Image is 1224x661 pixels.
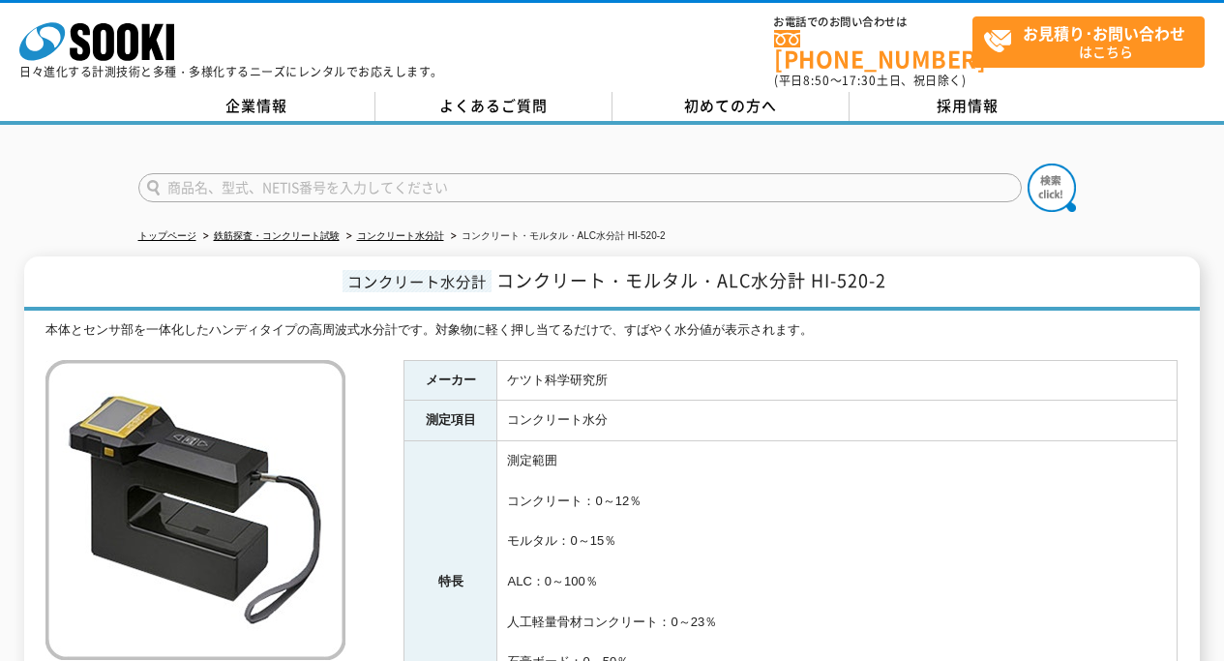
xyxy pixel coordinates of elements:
[1028,164,1076,212] img: btn_search.png
[375,92,612,121] a: よくあるご質問
[774,16,972,28] span: お電話でのお問い合わせは
[138,173,1022,202] input: 商品名、型式、NETIS番号を入力してください
[404,360,497,401] th: メーカー
[774,72,966,89] span: (平日 ～ 土日、祝日除く)
[972,16,1205,68] a: お見積り･お問い合わせはこちら
[774,30,972,70] a: [PHONE_NUMBER]
[612,92,850,121] a: 初めての方へ
[138,230,196,241] a: トップページ
[1023,21,1185,45] strong: お見積り･お問い合わせ
[684,95,777,116] span: 初めての方へ
[447,226,666,247] li: コンクリート・モルタル・ALC水分計 HI-520-2
[496,267,886,293] span: コンクリート・モルタル・ALC水分計 HI-520-2
[842,72,877,89] span: 17:30
[214,230,340,241] a: 鉄筋探査・コンクリート試験
[850,92,1087,121] a: 採用情報
[497,360,1178,401] td: ケツト科学研究所
[497,401,1178,441] td: コンクリート水分
[138,92,375,121] a: 企業情報
[45,320,1178,341] div: 本体とセンサ部を一体化したハンディタイプの高周波式水分計です。対象物に軽く押し当てるだけで、すばやく水分値が表示されます。
[803,72,830,89] span: 8:50
[404,401,497,441] th: 測定項目
[19,66,443,77] p: 日々進化する計測技術と多種・多様化するニーズにレンタルでお応えします。
[343,270,492,292] span: コンクリート水分計
[357,230,444,241] a: コンクリート水分計
[45,360,345,660] img: コンクリート・モルタル・ALC水分計 HI-520-2
[983,17,1204,66] span: はこちら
